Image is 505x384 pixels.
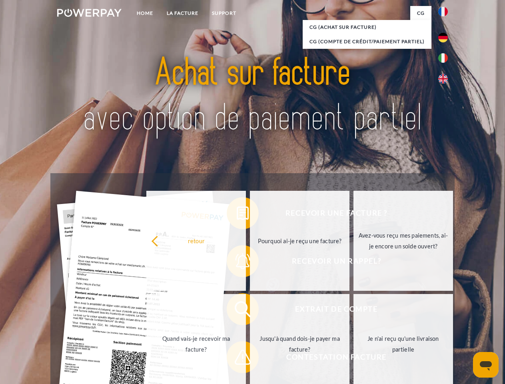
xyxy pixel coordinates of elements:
div: Avez-vous reçu mes paiements, ai-je encore un solde ouvert? [358,230,448,252]
img: title-powerpay_fr.svg [76,38,429,153]
a: LA FACTURE [160,6,205,20]
img: de [438,33,448,42]
img: logo-powerpay-white.svg [57,9,122,17]
a: CG (achat sur facture) [303,20,431,34]
div: retour [151,235,241,246]
div: Pourquoi ai-je reçu une facture? [255,235,345,246]
img: it [438,53,448,63]
div: Je n'ai reçu qu'une livraison partielle [358,333,448,355]
a: CG [410,6,431,20]
a: Avez-vous reçu mes paiements, ai-je encore un solde ouvert? [353,191,453,291]
img: fr [438,7,448,16]
img: en [438,74,448,84]
a: Home [130,6,160,20]
a: CG (Compte de crédit/paiement partiel) [303,34,431,49]
a: Support [205,6,243,20]
div: Jusqu'à quand dois-je payer ma facture? [255,333,345,355]
div: Quand vais-je recevoir ma facture? [151,333,241,355]
iframe: Bouton de lancement de la fenêtre de messagerie [473,352,499,378]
